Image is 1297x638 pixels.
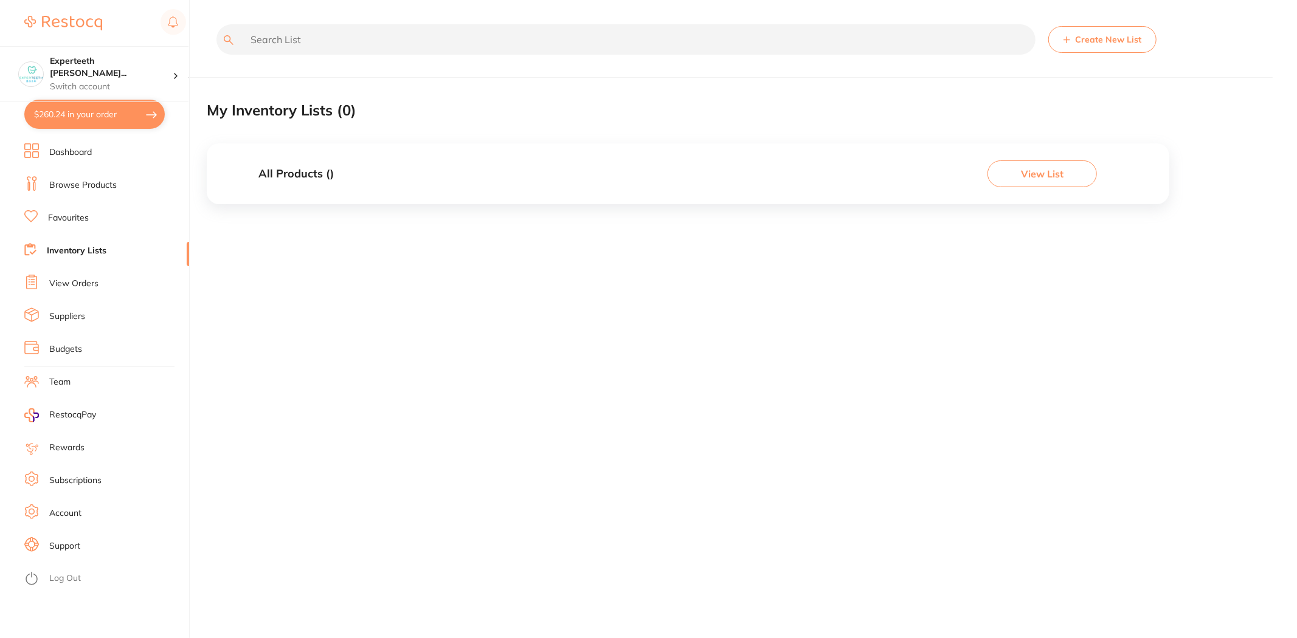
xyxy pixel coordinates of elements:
button: Log Out [24,569,185,589]
span: RestocqPay [49,409,96,421]
a: Budgets [49,343,82,355]
a: Browse Products [49,179,117,191]
button: Create New List [1048,26,1157,53]
button: $260.24 in your order [24,100,165,129]
h4: Experteeth Eastwood West [50,55,173,79]
input: Search List [216,24,1036,55]
a: Dashboard [49,146,92,159]
a: Suppliers [49,310,85,323]
a: View Orders [49,278,99,290]
a: RestocqPay [24,408,96,422]
a: Subscriptions [49,475,102,487]
a: Restocq Logo [24,9,102,37]
a: Favourites [48,212,89,224]
a: Inventory Lists [47,245,106,257]
a: Support [49,540,80,552]
h2: My Inventory Lists ( 0 ) [207,102,356,119]
img: RestocqPay [24,408,39,422]
a: Rewards [49,442,85,454]
p: Switch account [50,81,173,93]
a: Team [49,376,71,388]
a: Account [49,507,81,520]
img: Experteeth Eastwood West [19,62,43,86]
img: Restocq Logo [24,16,102,30]
button: View List [987,160,1097,187]
h3: All Products ( ) [258,168,334,180]
a: Log Out [49,572,81,585]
